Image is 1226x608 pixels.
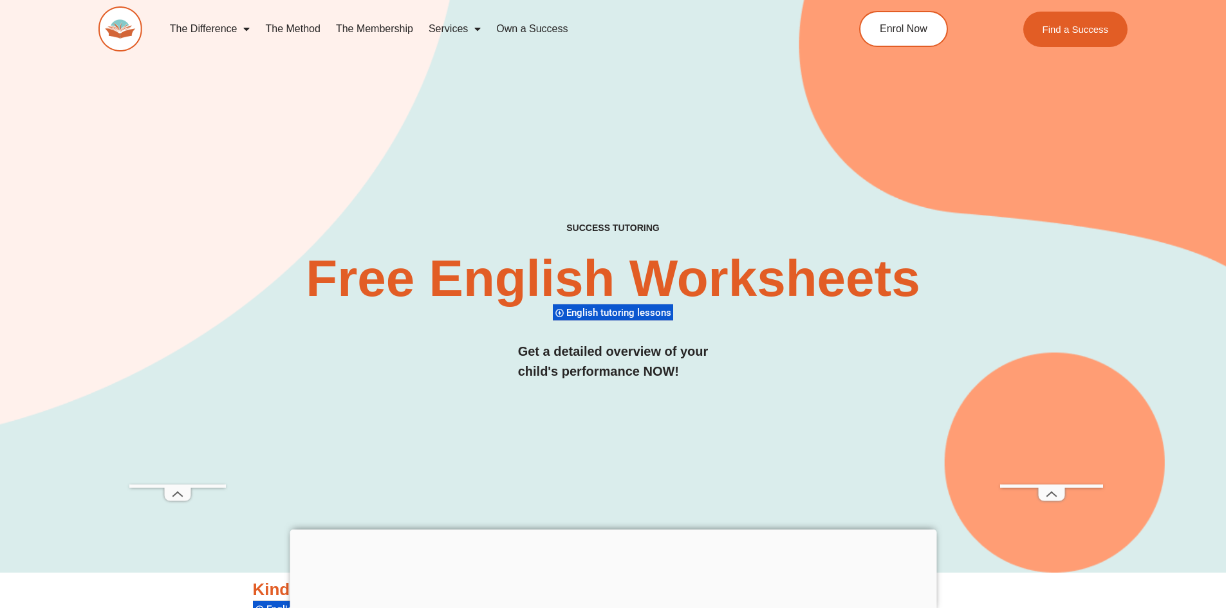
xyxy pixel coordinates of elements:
[859,11,948,47] a: Enrol Now
[553,304,673,321] div: English tutoring lessons
[566,307,675,318] span: English tutoring lessons
[1043,24,1109,34] span: Find a Success
[257,14,328,44] a: The Method
[129,98,226,484] iframe: Advertisement
[421,14,488,44] a: Services
[274,253,953,304] h2: Free English Worksheets​
[1000,98,1103,484] iframe: Advertisement
[488,14,575,44] a: Own a Success
[1162,546,1226,608] iframe: Chat Widget
[518,342,709,382] h3: Get a detailed overview of your child's performance NOW!
[253,579,974,601] h3: Kinder English Worksheets
[880,24,927,34] span: Enrol Now
[162,14,258,44] a: The Difference
[1023,12,1128,47] a: Find a Success
[461,223,766,234] h4: SUCCESS TUTORING​
[162,14,801,44] nav: Menu
[328,14,421,44] a: The Membership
